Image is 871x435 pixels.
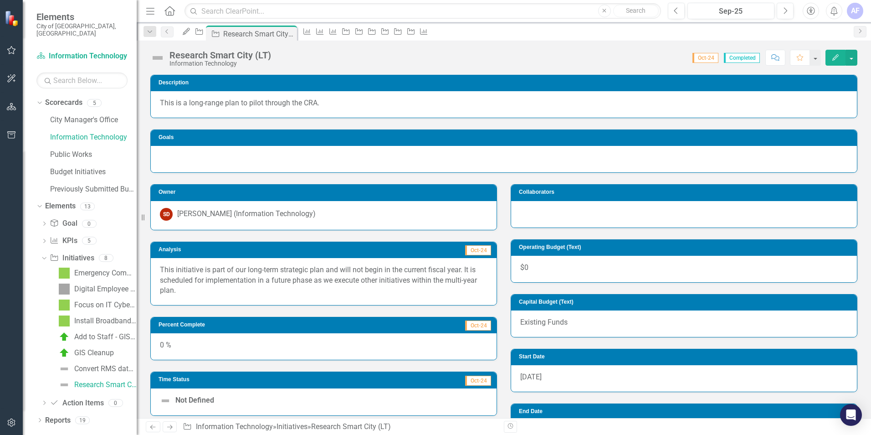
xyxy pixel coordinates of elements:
[56,362,137,376] a: Convert RMS data from AS400 to OS
[56,378,137,392] a: Research Smart City (LT)
[519,244,852,250] h3: Operating Budget (Text)
[169,60,271,67] div: Information Technology
[519,299,852,305] h3: Capital Budget (Text)
[36,22,128,37] small: City of [GEOGRAPHIC_DATA], [GEOGRAPHIC_DATA]
[74,381,137,389] div: Research Smart City (LT)
[59,331,70,342] img: C
[150,51,165,65] img: Not Defined
[82,237,97,245] div: 5
[840,404,862,426] div: Open Intercom Messenger
[56,314,137,328] a: Install Broadband Fiber Loop (Previously Digital Equity - Broadband) (MT)
[277,422,307,431] a: Initiatives
[223,28,295,40] div: Research Smart City (LT)
[59,347,70,358] img: C
[169,50,271,60] div: Research Smart City (LT)
[159,189,492,195] h3: Owner
[74,285,137,293] div: Digital Employee Identity Solution
[56,330,137,344] a: Add to Staff - GIS Analyst
[74,349,114,357] div: GIS Cleanup
[160,98,848,109] p: This is a long-range plan to pilot through the CRA.
[465,376,491,386] span: Oct-24
[520,263,528,272] span: $0
[159,135,852,140] h3: Goals
[82,220,97,228] div: 0
[56,282,137,296] a: Digital Employee Identity Solution
[50,398,103,409] a: Action Items
[50,132,137,143] a: Information Technology
[59,316,70,326] img: IP
[196,422,273,431] a: Information Technology
[691,6,771,17] div: Sep-25
[626,7,646,14] span: Search
[50,167,137,177] a: Budget Initiatives
[183,422,497,432] div: » »
[56,346,114,360] a: GIS Cleanup
[311,422,391,431] div: Research Smart City (LT)
[74,269,137,277] div: Emergency Communications Interoperability (MT)
[75,416,90,424] div: 19
[50,184,137,195] a: Previously Submitted Budget Initiatives
[50,218,77,229] a: Goal
[520,373,542,381] span: [DATE]
[99,254,113,262] div: 8
[74,333,137,341] div: Add to Staff - GIS Analyst
[519,354,852,360] h3: Start Date
[160,265,487,296] p: This initiative is part of our long-term strategic plan and will not begin in the current fiscal ...
[56,298,137,312] a: Focus on IT Cybersecurity
[56,266,137,280] a: Emergency Communications Interoperability (MT)
[36,72,128,88] input: Search Below...
[59,284,70,295] img: N
[175,396,214,404] span: Not Defined
[184,3,661,19] input: Search ClearPoint...
[74,317,137,325] div: Install Broadband Fiber Loop (Previously Digital Equity - Broadband) (MT)
[74,365,137,373] div: Convert RMS data from AS400 to OS
[724,53,760,63] span: Completed
[5,10,20,26] img: ClearPoint Strategy
[159,80,852,86] h3: Description
[50,253,94,264] a: Initiatives
[159,377,337,383] h3: Time Status
[465,245,491,255] span: Oct-24
[519,409,852,414] h3: End Date
[692,53,718,63] span: Oct-24
[847,3,863,19] button: AF
[36,11,128,22] span: Elements
[159,247,310,253] h3: Analysis
[160,395,171,406] img: Not Defined
[151,333,497,360] div: 0 %
[520,318,568,326] span: Existing Funds
[59,268,70,279] img: IP
[687,3,774,19] button: Sep-25
[160,208,173,221] div: SD
[59,363,70,374] img: Not Defined
[613,5,659,17] button: Search
[59,300,70,311] img: IP
[74,301,137,309] div: Focus on IT Cybersecurity
[108,399,123,407] div: 0
[45,201,76,212] a: Elements
[519,189,852,195] h3: Collaborators
[159,322,370,328] h3: Percent Complete
[80,202,95,210] div: 13
[50,236,77,246] a: KPIs
[87,99,102,107] div: 5
[36,51,128,62] a: Information Technology
[45,98,82,108] a: Scorecards
[177,209,316,219] div: [PERSON_NAME] (Information Technology)
[59,379,70,390] img: Not Defined
[45,415,71,426] a: Reports
[50,115,137,125] a: City Manager's Office
[465,321,491,331] span: Oct-24
[50,150,137,160] a: Public Works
